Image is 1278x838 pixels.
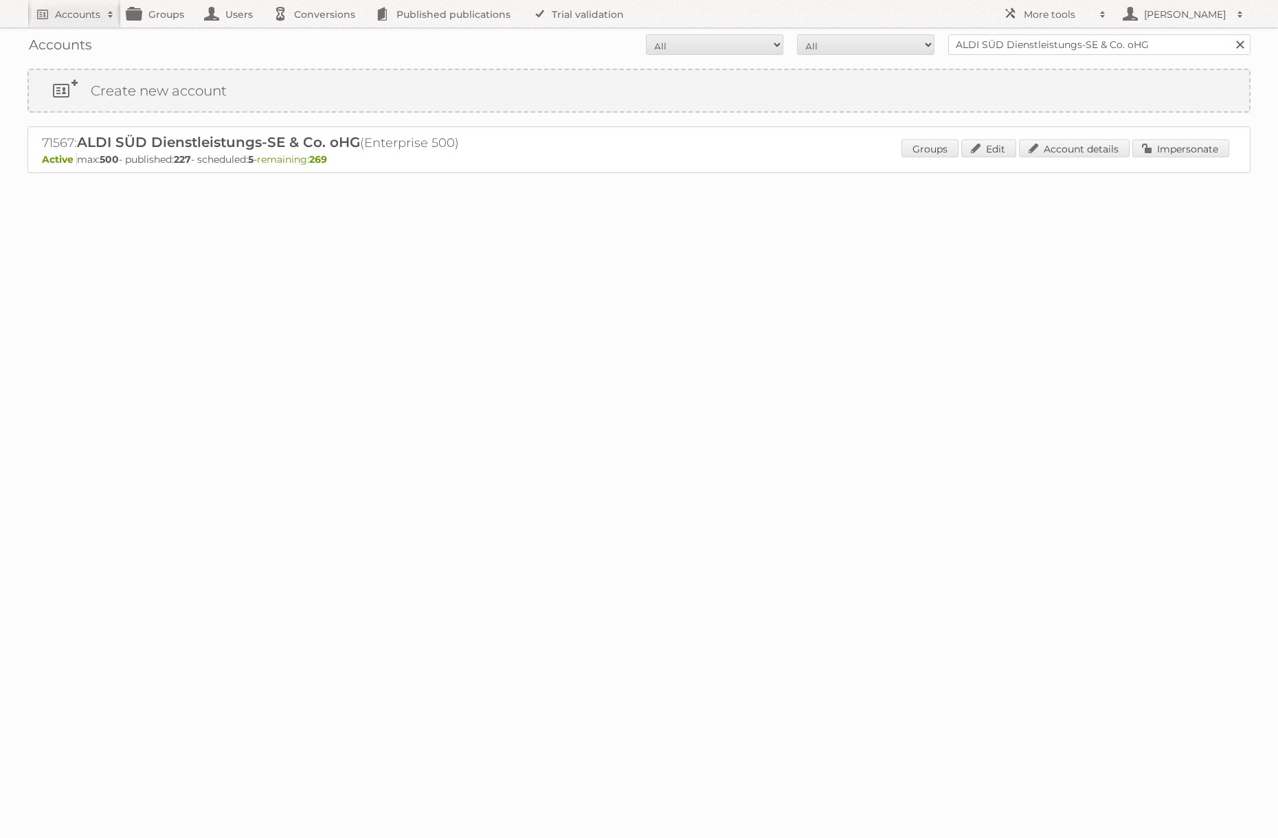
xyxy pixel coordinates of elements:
strong: 269 [309,153,327,166]
strong: 227 [174,153,191,166]
span: Active [42,153,77,166]
a: Impersonate [1132,139,1229,157]
h2: More tools [1024,8,1092,21]
a: Edit [961,139,1016,157]
a: Account details [1019,139,1130,157]
a: Create new account [29,70,1249,111]
h2: Accounts [55,8,100,21]
strong: 500 [100,153,119,166]
strong: 5 [248,153,254,166]
span: remaining: [257,153,327,166]
h2: [PERSON_NAME] [1141,8,1230,21]
h2: 71567: (Enterprise 500) [42,134,523,152]
span: ALDI SÜD Dienstleistungs-SE & Co. oHG [77,134,360,150]
p: max: - published: - scheduled: - [42,153,1236,166]
a: Groups [901,139,958,157]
